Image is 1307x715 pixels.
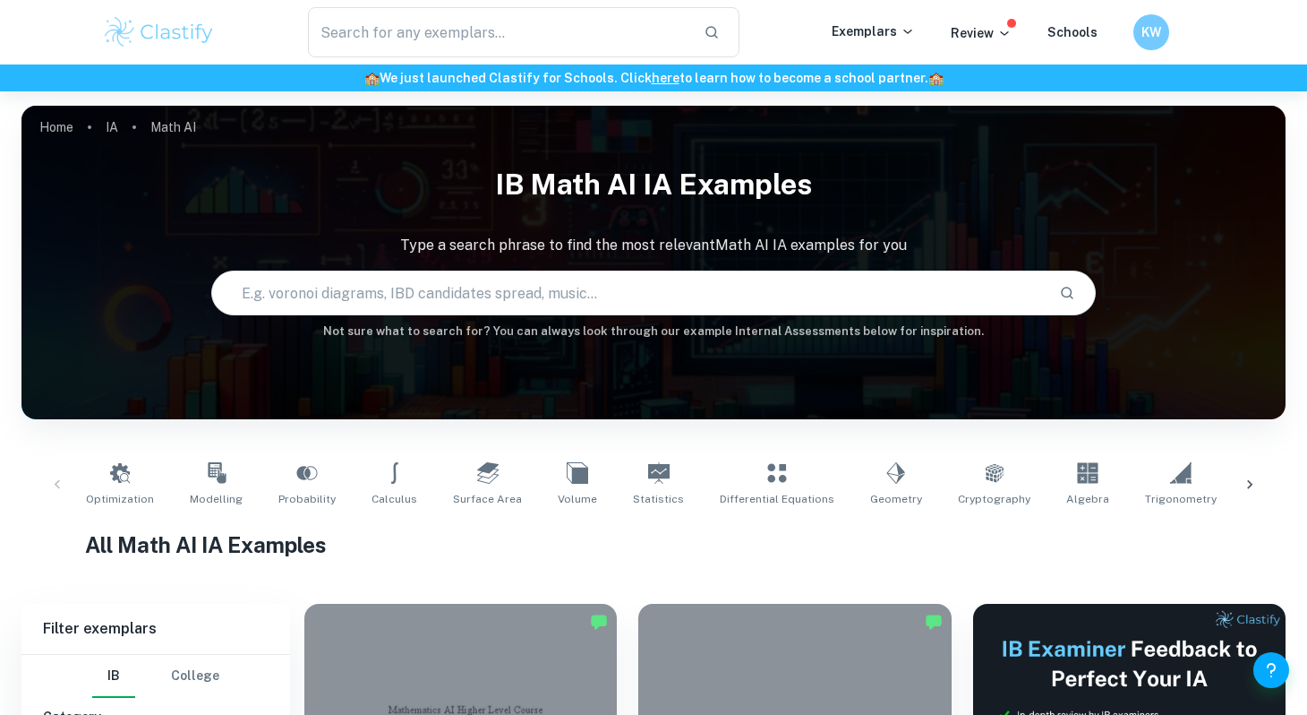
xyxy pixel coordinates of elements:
[4,68,1303,88] h6: We just launched Clastify for Schools. Click to learn how to become a school partner.
[21,156,1286,213] h1: IB Math AI IA examples
[453,491,522,507] span: Surface Area
[633,491,684,507] span: Statistics
[590,613,608,631] img: Marked
[1052,278,1082,308] button: Search
[92,655,135,698] button: IB
[171,655,219,698] button: College
[870,491,922,507] span: Geometry
[85,529,1223,561] h1: All Math AI IA Examples
[150,117,196,137] p: Math AI
[1066,491,1109,507] span: Algebra
[86,491,154,507] span: Optimization
[958,491,1030,507] span: Cryptography
[102,14,216,50] img: Clastify logo
[106,115,118,140] a: IA
[720,491,834,507] span: Differential Equations
[21,604,290,654] h6: Filter exemplars
[925,613,943,631] img: Marked
[21,323,1286,340] h6: Not sure what to search for? You can always look through our example Internal Assessments below f...
[364,71,380,85] span: 🏫
[92,655,219,698] div: Filter type choice
[372,491,417,507] span: Calculus
[39,115,73,140] a: Home
[212,268,1045,318] input: E.g. voronoi diagrams, IBD candidates spread, music...
[558,491,597,507] span: Volume
[652,71,679,85] a: here
[278,491,336,507] span: Probability
[951,23,1012,43] p: Review
[928,71,944,85] span: 🏫
[1047,25,1098,39] a: Schools
[1141,22,1162,42] h6: KW
[832,22,915,41] p: Exemplars
[190,491,243,507] span: Modelling
[21,235,1286,256] p: Type a search phrase to find the most relevant Math AI IA examples for you
[308,7,689,57] input: Search for any exemplars...
[1133,14,1169,50] button: KW
[1253,652,1289,688] button: Help and Feedback
[1145,491,1217,507] span: Trigonometry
